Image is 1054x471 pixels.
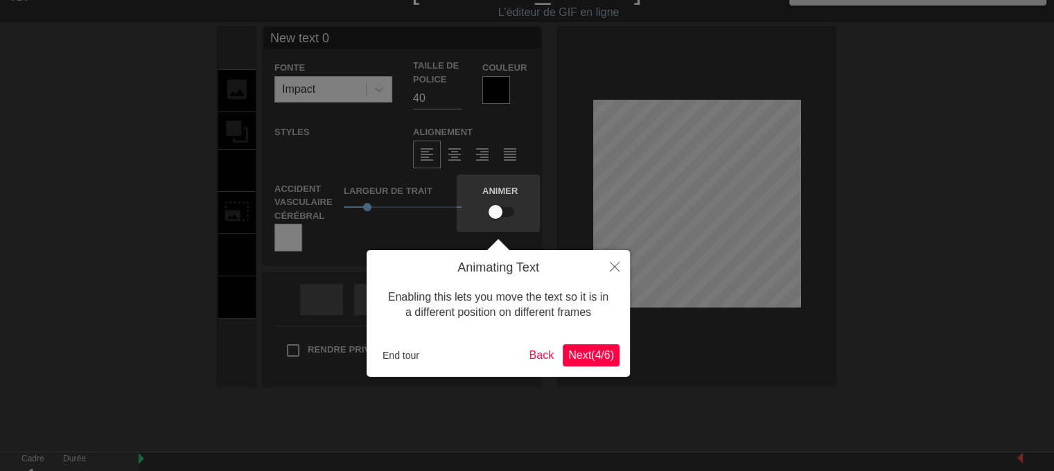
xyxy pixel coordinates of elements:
button: End tour [377,345,425,366]
span: Next ( 4 / 6 ) [568,349,614,361]
div: Enabling this lets you move the text so it is in a different position on different frames [377,276,620,335]
h4: Animating Text [377,260,620,276]
button: Close [599,250,630,282]
button: Next [563,344,620,366]
button: Back [524,344,560,366]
